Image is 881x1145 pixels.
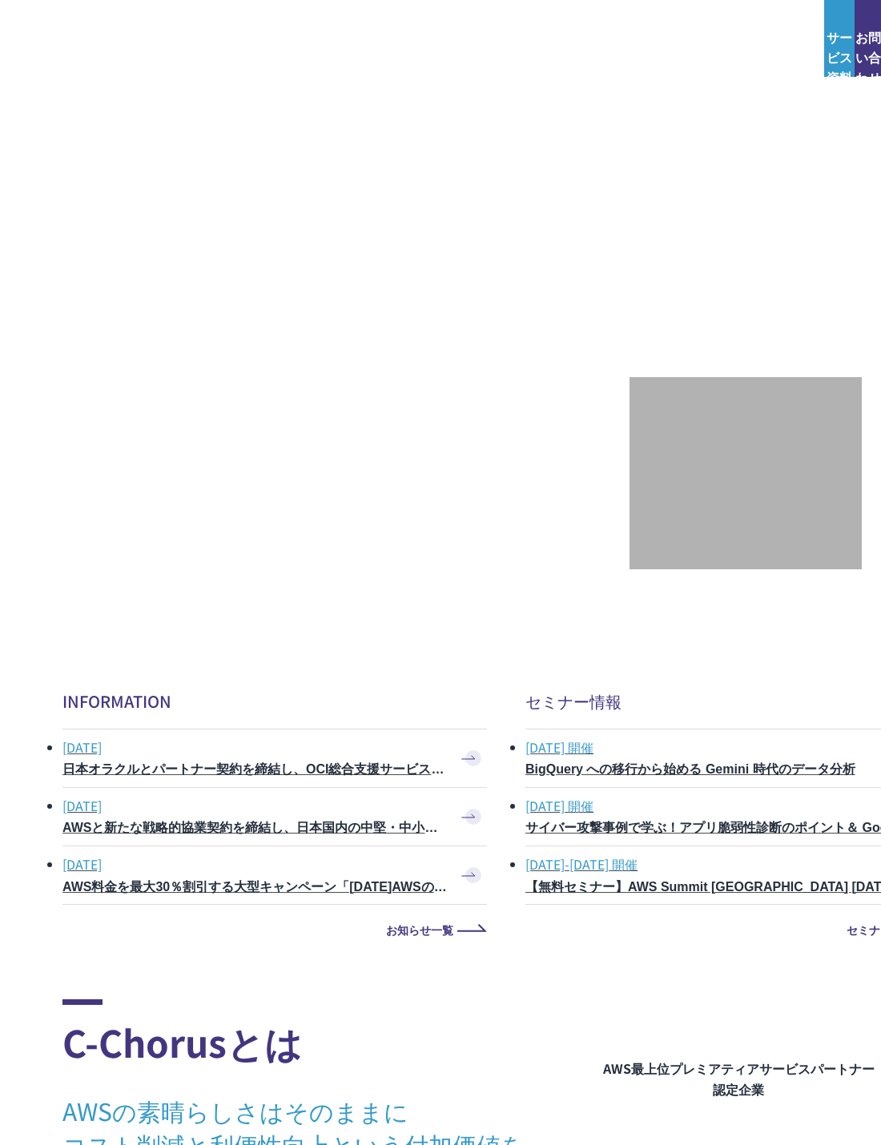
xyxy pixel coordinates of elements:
[855,27,881,87] span: お問い合わせ
[824,27,855,87] span: サービス資料
[62,850,447,878] span: [DATE]
[299,22,366,42] p: サービス
[62,788,487,846] a: [DATE] AWSと新たな戦略的協業契約を締結し、日本国内の中堅・中小企業でのAWS活用を加速
[62,846,487,904] a: [DATE] AWS料金を最大30％割引する大型キャンペーン「[DATE]AWSの旅」の提供を開始
[62,250,630,404] h1: AWS ジャーニーの 成功を実現
[360,452,649,564] img: AWS請求代行サービス 統合管理プラン
[62,733,447,761] span: [DATE]
[225,22,267,42] p: 強み
[62,761,447,779] h3: 日本オラクルとパートナー契約を締結し、OCI総合支援サービスの提供を開始
[62,819,447,838] h3: AWSと新たな戦略的協業契約を締結し、日本国内の中堅・中小企業でのAWS活用を加速
[757,22,808,42] a: ログイン
[662,401,830,548] img: 契約件数
[398,22,542,42] p: 業種別ソリューション
[62,452,351,568] a: AWSとの戦略的協業契約 締結
[658,22,725,42] p: ナレッジ
[698,151,843,223] img: AWSプレミアティアサービスパートナー
[62,999,565,1070] h2: C-Chorusとは
[753,243,789,266] em: AWS
[62,128,630,234] p: AWSの導入からコスト削減、 構成・運用の最適化からデータ活用まで 規模や業種業態を問わない マネージドサービスで
[62,729,487,787] a: [DATE] 日本オラクルとパートナー契約を締結し、OCI総合支援サービスの提供を開始
[360,452,649,568] a: AWS請求代行サービス 統合管理プラン
[62,689,487,713] h2: INFORMATION
[62,452,351,564] img: AWSとの戦略的協業契約 締結
[62,792,447,819] span: [DATE]
[574,22,626,42] a: 導入事例
[62,878,447,897] h3: AWS料金を最大30％割引する大型キャンペーン「[DATE]AWSの旅」の提供を開始
[62,924,487,935] a: お知らせ一覧
[24,7,209,58] a: AWS総合支援サービス C-Chorus NHN テコラスAWS総合支援サービス
[135,7,210,58] span: NHN テコラス AWS総合支援サービス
